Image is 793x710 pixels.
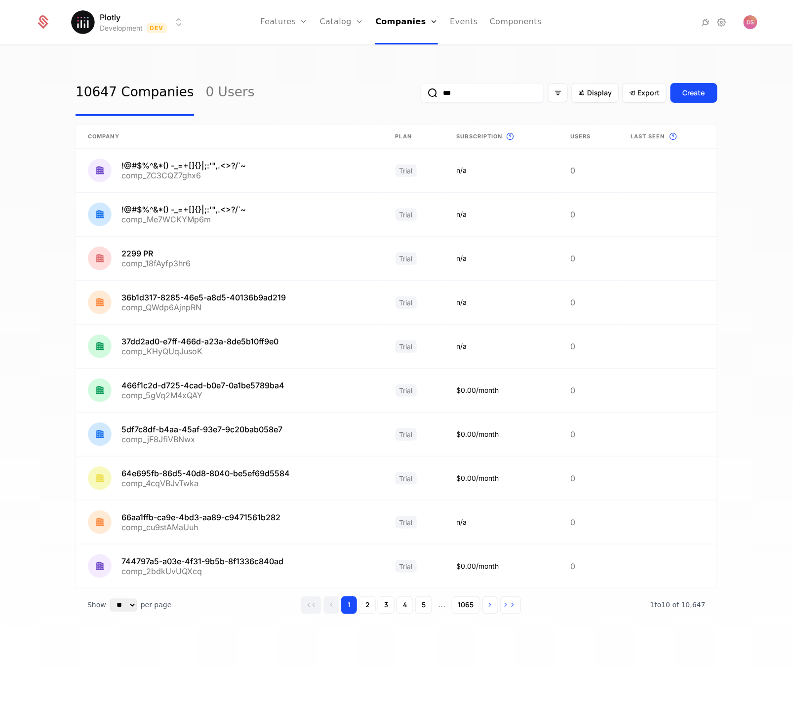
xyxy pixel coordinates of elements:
[341,596,357,614] button: Go to page 1
[744,15,757,29] img: Daniel Anton Suchy
[100,11,120,23] span: Plotly
[147,23,167,33] span: Dev
[452,596,480,614] button: Go to page 1065
[359,596,376,614] button: Go to page 2
[631,132,665,141] span: Last seen
[110,599,137,612] select: Select page size
[683,88,705,98] div: Create
[572,83,619,103] button: Display
[587,88,612,98] span: Display
[500,596,521,614] button: Go to last page
[71,10,95,34] img: Plotly
[716,16,728,28] a: Settings
[301,596,520,614] div: Page navigation
[76,125,384,149] th: Company
[434,597,449,613] span: ...
[415,596,432,614] button: Go to page 5
[74,11,185,33] button: Select environment
[87,600,106,610] span: Show
[396,596,413,614] button: Go to page 4
[457,132,503,141] span: Subscription
[76,588,717,622] div: Table pagination
[638,88,660,98] span: Export
[100,23,143,33] div: Development
[650,601,706,609] span: 10,647
[671,83,717,103] button: Create
[744,15,757,29] button: Open user button
[378,596,395,614] button: Go to page 3
[623,83,667,103] button: Export
[141,600,172,610] span: per page
[76,70,194,116] a: 10647 Companies
[206,70,255,116] a: 0 Users
[323,596,339,614] button: Go to previous page
[482,596,498,614] button: Go to next page
[650,601,681,609] span: 1 to 10 of
[700,16,712,28] a: Integrations
[384,125,445,149] th: Plan
[558,125,619,149] th: Users
[301,596,321,614] button: Go to first page
[548,84,568,102] button: Filter options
